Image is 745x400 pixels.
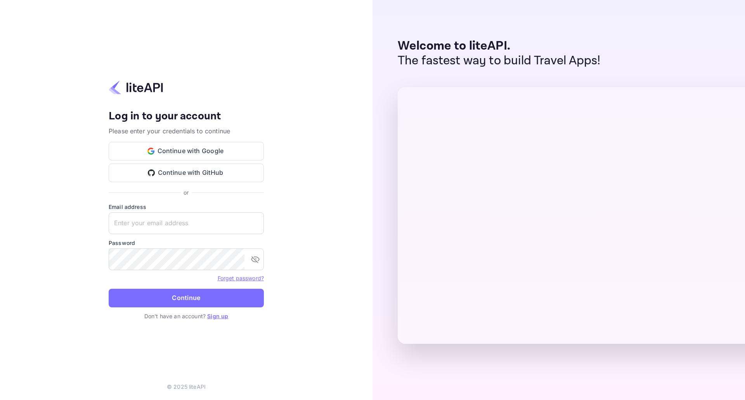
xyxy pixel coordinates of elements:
label: Password [109,239,264,247]
label: Email address [109,203,264,211]
h4: Log in to your account [109,110,264,123]
p: The fastest way to build Travel Apps! [398,53,601,68]
p: or [184,188,189,197]
a: Forget password? [218,275,264,281]
p: © 2025 liteAPI [167,383,206,391]
a: Sign up [207,313,228,319]
p: Please enter your credentials to continue [109,126,264,136]
button: Continue with GitHub [109,164,264,182]
button: Continue with Google [109,142,264,160]
button: toggle password visibility [248,252,263,267]
p: Don't have an account? [109,312,264,320]
a: Forget password? [218,274,264,282]
img: liteapi [109,80,163,95]
p: Welcome to liteAPI. [398,39,601,53]
button: Continue [109,289,264,307]
input: Enter your email address [109,212,264,234]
